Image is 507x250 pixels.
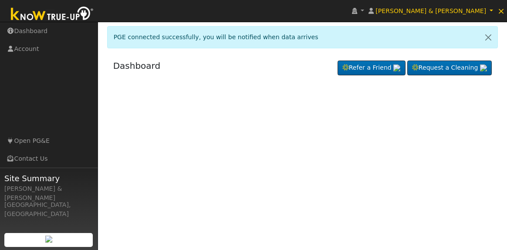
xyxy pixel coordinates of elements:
[497,6,505,16] span: ×
[479,27,497,48] a: Close
[107,26,498,48] div: PGE connected successfully, you will be notified when data arrives
[45,236,52,243] img: retrieve
[407,61,492,75] a: Request a Cleaning
[338,61,406,75] a: Refer a Friend
[113,61,161,71] a: Dashboard
[4,200,93,219] div: [GEOGRAPHIC_DATA], [GEOGRAPHIC_DATA]
[4,172,93,184] span: Site Summary
[480,64,487,71] img: retrieve
[393,64,400,71] img: retrieve
[4,184,93,203] div: [PERSON_NAME] & [PERSON_NAME]
[375,7,486,14] span: [PERSON_NAME] & [PERSON_NAME]
[7,5,98,24] img: Know True-Up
